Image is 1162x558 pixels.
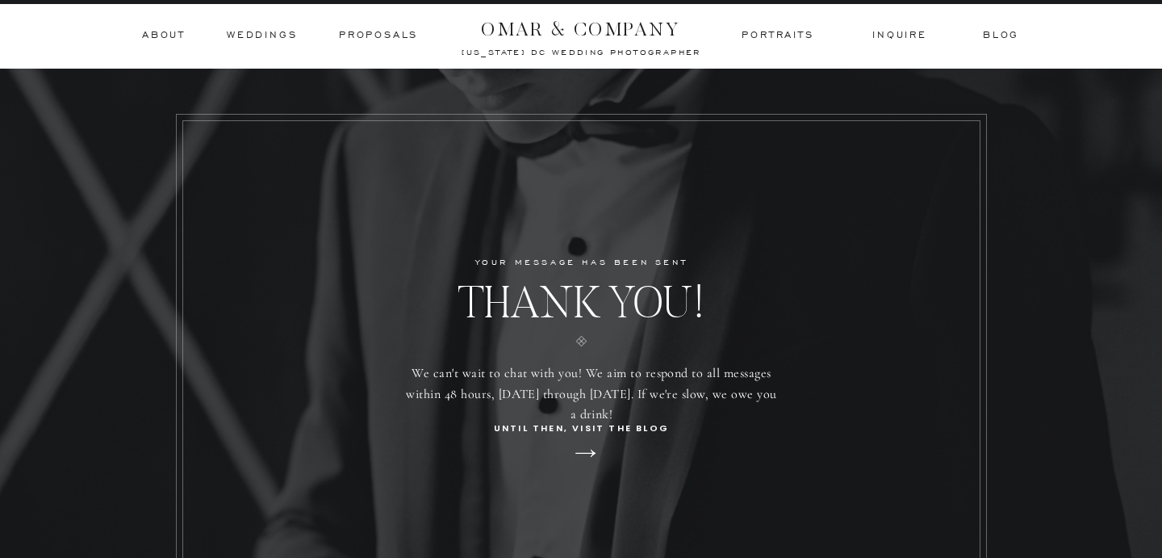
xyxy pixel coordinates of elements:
[740,28,816,43] a: Portraits
[872,28,927,43] a: inquire
[469,421,694,438] a: until then, Visit the blog
[404,363,779,422] h2: We can't wait to chat with you! We aim to respond to all messages within 48 hours, [DATE] through...
[983,28,1017,43] a: BLOG
[142,28,184,43] a: ABOUT
[339,28,418,43] a: Proposals
[451,14,711,36] a: OMAR & COMPANY
[462,254,700,268] a: yOUR MESSAgE HAS BEEN SENT
[418,47,745,55] a: [US_STATE] dc wedding photographer
[227,28,297,43] a: Weddings
[398,275,764,310] h1: THANK YOU!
